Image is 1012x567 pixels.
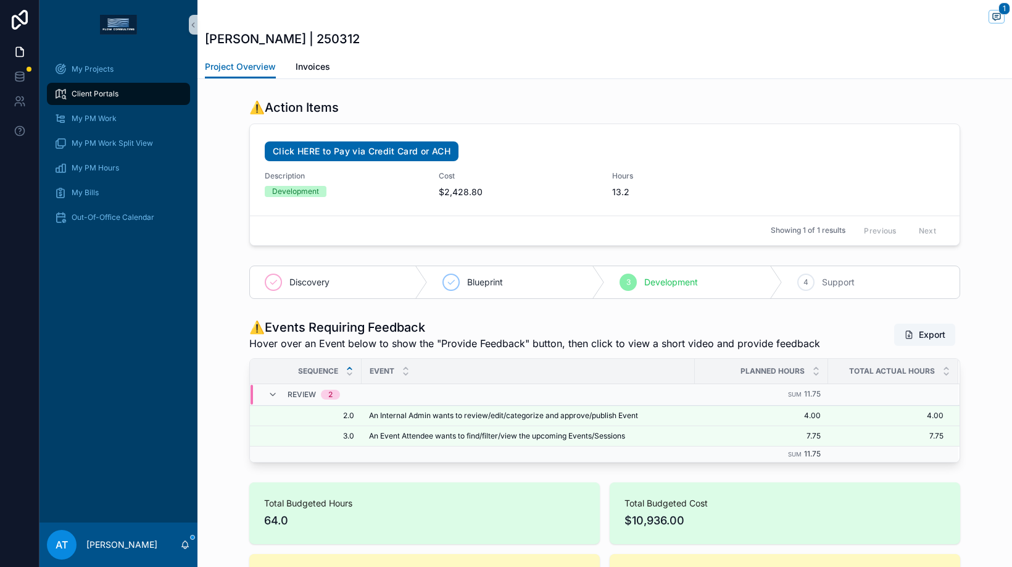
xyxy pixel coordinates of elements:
[205,56,276,79] a: Project Overview
[249,336,820,351] span: Hover over an Event below to show the "Provide Feedback" button, then click to view a short video...
[369,431,625,441] span: An Event Attendee wants to find/filter/view the upcoming Events/Sessions
[702,411,821,421] span: 4.00
[47,83,190,105] a: Client Portals
[822,276,855,288] span: Support
[47,132,190,154] a: My PM Work Split View
[72,114,117,124] span: My PM Work
[272,186,319,197] div: Development
[288,390,316,400] span: Review
[829,431,944,441] span: 7.75
[265,141,458,161] a: Click HERE to Pay via Credit Card or ACH
[829,411,944,421] span: 4.00
[72,138,153,148] span: My PM Work Split View
[47,182,190,204] a: My Bills
[849,366,935,376] span: Total Actual Hours
[86,539,157,551] p: [PERSON_NAME]
[72,163,119,173] span: My PM Hours
[39,49,197,245] div: scrollable content
[264,497,585,510] span: Total Budgeted Hours
[298,366,338,376] span: Sequence
[439,171,598,181] span: Cost
[788,451,802,458] small: Sum
[467,276,503,288] span: Blueprint
[265,171,424,181] span: Description
[788,391,802,398] small: Sum
[439,186,598,198] span: $2,428.80
[72,188,99,198] span: My Bills
[771,225,845,235] span: Showing 1 of 1 results
[72,64,114,74] span: My Projects
[328,390,333,400] div: 2
[702,431,821,441] span: 7.75
[289,276,330,288] span: Discovery
[72,212,154,222] span: Out-Of-Office Calendar
[249,319,820,336] h1: ⚠️Events Requiring Feedback
[264,512,585,529] span: 64.0
[803,277,808,287] span: 4
[249,99,339,116] h1: ⚠️Action Items
[369,411,638,421] span: An Internal Admin wants to review/edit/categorize and approve/publish Event
[612,186,771,198] span: 13.2
[205,61,276,73] span: Project Overview
[998,2,1010,15] span: 1
[624,512,945,529] span: $10,936.00
[47,157,190,179] a: My PM Hours
[250,124,960,216] a: Click HERE to Pay via Credit Card or ACHDescriptionDevelopmentCost$2,428.80Hours13.2
[989,10,1005,25] button: 1
[265,411,354,421] span: 2.0
[626,277,631,287] span: 3
[296,56,330,80] a: Invoices
[296,61,330,73] span: Invoices
[644,276,698,288] span: Development
[100,15,137,35] img: App logo
[370,366,394,376] span: Event
[72,89,118,99] span: Client Portals
[205,30,360,48] h1: [PERSON_NAME] | 250312
[740,366,805,376] span: Planned Hours
[56,537,68,552] span: AT
[47,58,190,80] a: My Projects
[265,431,354,441] span: 3.0
[894,324,955,346] button: Export
[624,497,945,510] span: Total Budgeted Cost
[612,171,771,181] span: Hours
[47,107,190,130] a: My PM Work
[47,206,190,229] a: Out-Of-Office Calendar
[804,389,821,398] span: 11.75
[804,449,821,458] span: 11.75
